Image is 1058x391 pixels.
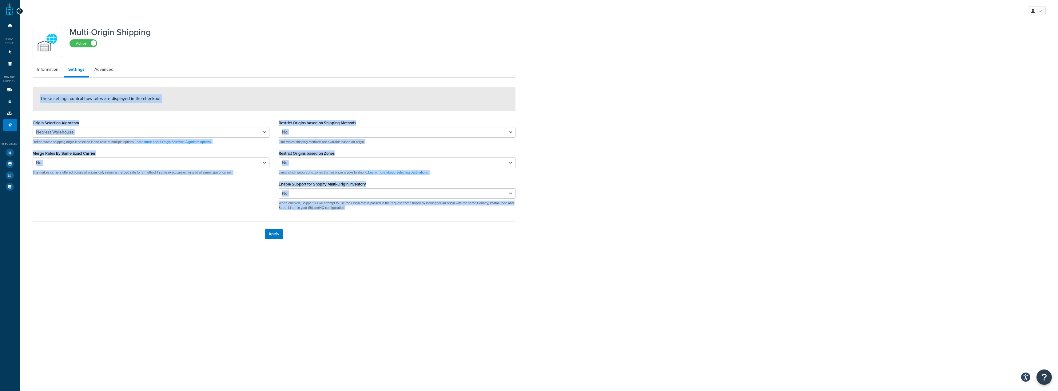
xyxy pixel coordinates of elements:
li: Websites [3,46,17,58]
a: Settings [64,63,89,78]
h1: Multi-Origin Shipping [70,28,151,37]
a: Advanced [90,63,118,76]
p: Define how a shipping origin is selected in the case of multiple options. [33,140,269,144]
img: WatD5o0RtDAAAAAElFTkSuQmCC [37,32,58,53]
label: Active [70,40,97,47]
a: Learn more about restricting destinations. [368,170,429,175]
li: Test Your Rates [3,147,17,158]
label: Merge Rates By Same Exact Carrier [33,151,96,156]
button: Open Resource Center [1036,369,1052,385]
li: Advanced Features [3,119,17,131]
button: Apply [265,229,283,239]
p: When enabled, ShipperHQ will attempt to use the Origin that is passed in the request from Shopify... [279,201,515,210]
li: Help Docs [3,181,17,192]
li: Origins [3,58,17,70]
label: Restrict Origins based on Zones [279,151,335,156]
a: Information [33,63,63,76]
p: Limits which geographic zones that an origin is able to ship to. [279,170,515,175]
li: Marketplace [3,158,17,170]
a: Learn more about Origin Selection Algorithm options. [135,139,212,144]
li: Analytics [3,170,17,181]
p: Limit which shipping methods are available based on origin [279,140,515,144]
p: This makes carriers offered across all origins only return a merged rate for a method if same exa... [33,170,269,175]
li: Dashboard [3,20,17,31]
span: These settings control how rates are displayed in the checkout [40,95,161,102]
li: Carriers [3,84,17,96]
label: Restrict Origins based on Shipping Methods [279,121,356,125]
label: Origin Selection Algorithm [33,121,79,125]
li: Shipping Rules [3,96,17,107]
li: Boxes [3,108,17,119]
label: Enable Support for Shopify Multi-Origin Inventory [279,182,366,186]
